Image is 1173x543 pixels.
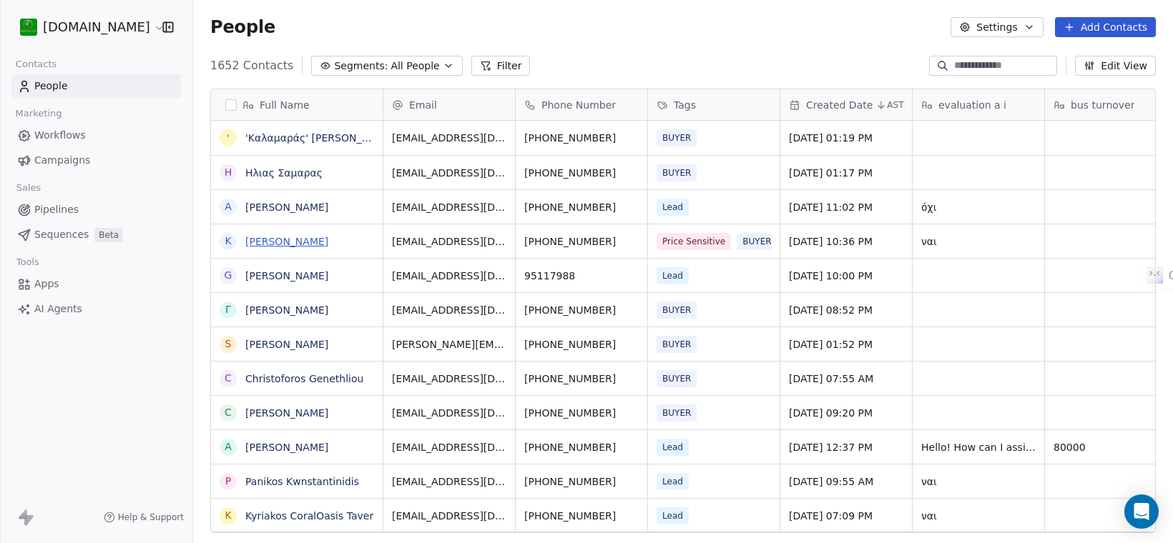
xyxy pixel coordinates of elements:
span: όχι [921,200,1036,214]
a: SequencesBeta [11,223,181,246]
span: [DATE] 12:37 PM [789,440,903,454]
span: Sequences [34,227,89,242]
a: Panikos Kwnstantinidis [245,476,359,487]
div: C [225,371,232,386]
span: [PHONE_NUMBER] [524,131,639,145]
div: K [225,508,231,523]
a: Christoforos Genethliou [245,373,363,384]
div: grid [211,121,383,533]
span: BUYER [657,302,697,319]
a: [PERSON_NAME] [245,201,328,213]
span: [EMAIL_ADDRESS][DOMAIN_NAME] [392,166,506,180]
span: Price Sensitive [657,233,731,250]
a: [PERSON_NAME] [245,339,328,350]
a: 'Καλαμαράς' [PERSON_NAME] [245,132,395,144]
span: [PHONE_NUMBER] [524,406,639,420]
span: BUYER [657,129,697,146]
span: Tags [674,98,696,112]
span: [EMAIL_ADDRESS][DOMAIN_NAME] [392,474,506,489]
span: [PERSON_NAME][EMAIL_ADDRESS][DOMAIN_NAME] [392,337,506,352]
div: G [225,268,232,283]
div: evaluation a i [913,89,1044,120]
span: [EMAIL_ADDRESS][DOMAIN_NAME] [392,269,506,283]
span: Created Date [806,98,873,112]
button: Add Contacts [1055,17,1156,37]
span: Segments: [334,59,388,74]
span: [DATE] 09:55 AM [789,474,903,489]
span: [PHONE_NUMBER] [524,234,639,249]
span: [DATE] 01:17 PM [789,166,903,180]
span: ναι [921,509,1036,523]
a: Kyriakos CoralOasis Taver [245,510,373,522]
div: P [225,474,231,489]
span: People [34,79,68,94]
div: Η [225,165,232,180]
span: Full Name [260,98,310,112]
span: BUYER [657,164,697,181]
div: Created DateAST [780,89,912,120]
div: Γ [225,302,231,317]
span: bus turnover [1071,98,1134,112]
span: AST [887,99,903,111]
span: Email [409,98,437,112]
span: ναι [921,474,1036,489]
a: Pipelines [11,198,181,221]
span: People [210,16,275,38]
span: Help & Support [118,512,184,523]
span: [PHONE_NUMBER] [524,440,639,454]
span: BUYER [657,370,697,387]
span: [DATE] 01:52 PM [789,337,903,352]
button: [DOMAIN_NAME] [17,15,152,39]
span: [EMAIL_ADDRESS][DOMAIN_NAME] [392,440,506,454]
a: [PERSON_NAME] [245,236,328,247]
span: [PHONE_NUMBER] [524,372,639,386]
div: Phone Number [516,89,647,120]
span: BUYER [657,404,697,422]
span: Phone Number [541,98,616,112]
span: evaluation a i [938,98,1006,112]
a: [PERSON_NAME] [245,442,328,453]
a: People [11,74,181,98]
div: Α [225,439,232,454]
span: [DATE] 11:02 PM [789,200,903,214]
a: [PERSON_NAME] [245,304,328,316]
span: Workflows [34,128,86,143]
div: Email [383,89,515,120]
span: [PHONE_NUMBER] [524,337,639,352]
div: Tags [648,89,780,120]
a: Workflows [11,124,181,147]
span: Campaigns [34,153,90,168]
span: [DOMAIN_NAME] [43,18,150,36]
div: K [225,234,231,249]
span: Lead [657,473,689,490]
span: Lead [657,267,689,284]
span: BUYER [737,233,777,250]
span: [DATE] 09:20 PM [789,406,903,420]
button: Edit View [1075,56,1156,76]
span: [EMAIL_ADDRESS][DOMAIN_NAME] [392,372,506,386]
div: C [225,405,232,420]
button: Settings [951,17,1043,37]
span: 1652 Contacts [210,57,293,74]
span: All People [391,59,439,74]
span: Sales [10,177,47,199]
span: [EMAIL_ADDRESS][DOMAIN_NAME] [392,234,506,249]
a: Help & Support [104,512,184,523]
span: Tools [10,251,45,273]
div: A [225,199,232,214]
span: [PHONE_NUMBER] [524,509,639,523]
a: Apps [11,272,181,296]
span: AI Agents [34,302,82,317]
span: [DATE] 01:19 PM [789,131,903,145]
span: Hello! How can I assist you [DATE]? If you have any questions or need help with a project, feel f... [921,440,1036,454]
span: Pipelines [34,202,79,217]
span: [PHONE_NUMBER] [524,166,639,180]
span: [PHONE_NUMBER] [524,200,639,214]
span: [EMAIL_ADDRESS][DOMAIN_NAME] [392,509,506,523]
a: Ηλιας Σαμαρας [245,167,323,179]
span: [EMAIL_ADDRESS][DOMAIN_NAME] [392,131,506,145]
a: [PERSON_NAME] [245,407,328,419]
span: BUYER [657,336,697,353]
span: Beta [94,228,123,242]
span: [DATE] 07:55 AM [789,372,903,386]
